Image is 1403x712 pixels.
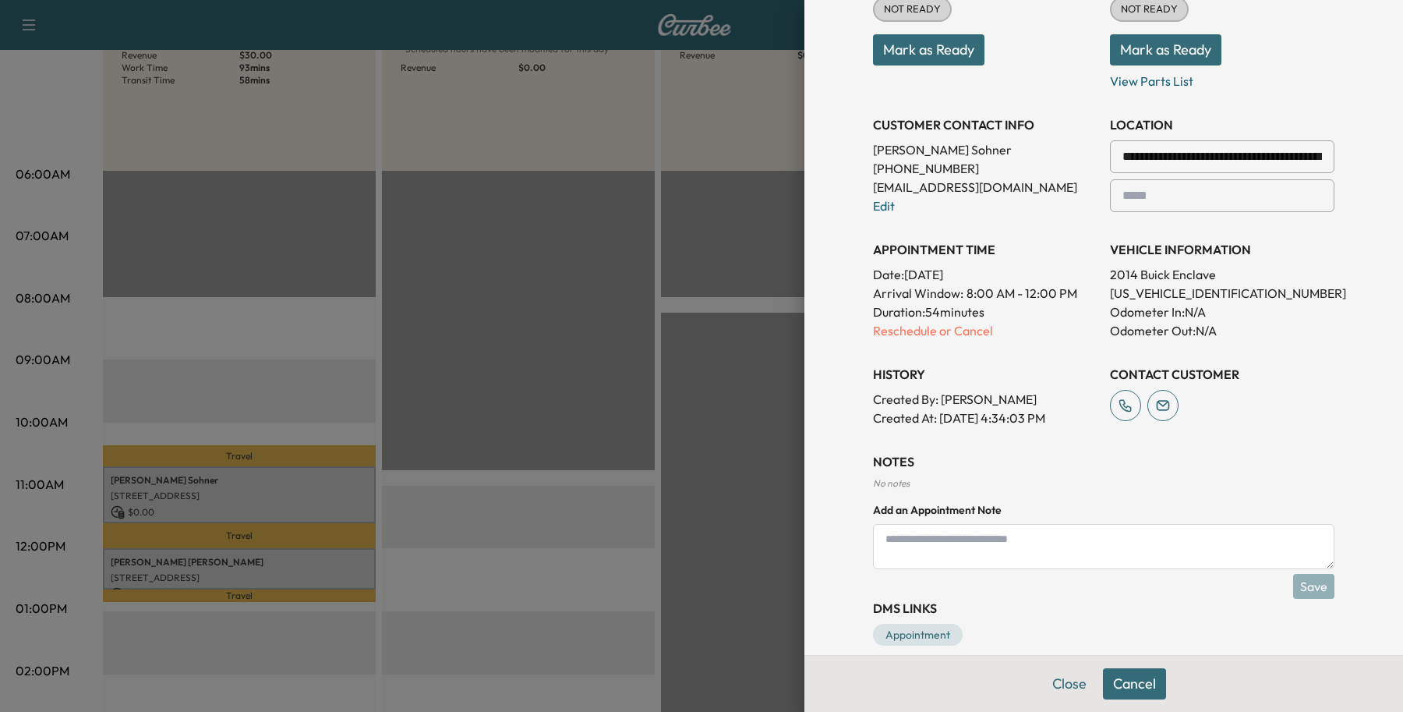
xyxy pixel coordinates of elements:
[873,321,1097,340] p: Reschedule or Cancel
[873,115,1097,134] h3: CUSTOMER CONTACT INFO
[873,624,963,646] a: Appointment
[873,390,1097,409] p: Created By : [PERSON_NAME]
[1110,265,1334,284] p: 2014 Buick Enclave
[873,284,1097,303] p: Arrival Window:
[1110,284,1334,303] p: [US_VEHICLE_IDENTIFICATION_NUMBER]
[1110,115,1334,134] h3: LOCATION
[1110,34,1221,66] button: Mark as Ready
[873,140,1097,159] p: [PERSON_NAME] Sohner
[873,502,1334,518] h4: Add an Appointment Note
[873,34,984,66] button: Mark as Ready
[1110,66,1334,90] p: View Parts List
[873,303,1097,321] p: Duration: 54 minutes
[967,284,1077,303] span: 8:00 AM - 12:00 PM
[873,178,1097,197] p: [EMAIL_ADDRESS][DOMAIN_NAME]
[1042,668,1097,700] button: Close
[1110,321,1334,340] p: Odometer Out: N/A
[875,2,950,17] span: NOT READY
[1110,365,1334,384] h3: CONTACT CUSTOMER
[873,265,1097,284] p: Date: [DATE]
[873,240,1097,259] h3: APPOINTMENT TIME
[873,409,1097,427] p: Created At : [DATE] 4:34:03 PM
[1110,240,1334,259] h3: VEHICLE INFORMATION
[873,599,1334,618] h3: DMS Links
[1111,2,1187,17] span: NOT READY
[873,365,1097,384] h3: History
[873,159,1097,178] p: [PHONE_NUMBER]
[873,198,895,214] a: Edit
[1103,668,1166,700] button: Cancel
[873,452,1334,471] h3: NOTES
[873,477,1334,490] div: No notes
[1110,303,1334,321] p: Odometer In: N/A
